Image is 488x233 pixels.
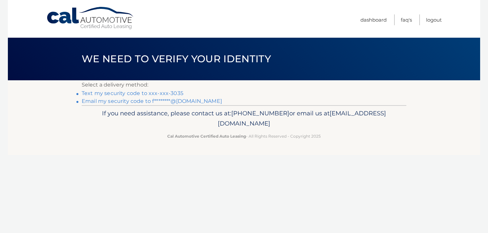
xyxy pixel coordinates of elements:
a: Dashboard [360,14,387,25]
a: Cal Automotive [46,7,135,30]
a: Logout [426,14,442,25]
a: FAQ's [401,14,412,25]
span: [PHONE_NUMBER] [231,109,289,117]
p: Select a delivery method: [82,80,406,89]
strong: Cal Automotive Certified Auto Leasing [167,134,246,139]
p: - All Rights Reserved - Copyright 2025 [86,133,402,140]
p: If you need assistance, please contact us at: or email us at [86,108,402,129]
a: Text my security code to xxx-xxx-3035 [82,90,183,96]
a: Email my security code to f********@[DOMAIN_NAME] [82,98,222,104]
span: We need to verify your identity [82,53,271,65]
